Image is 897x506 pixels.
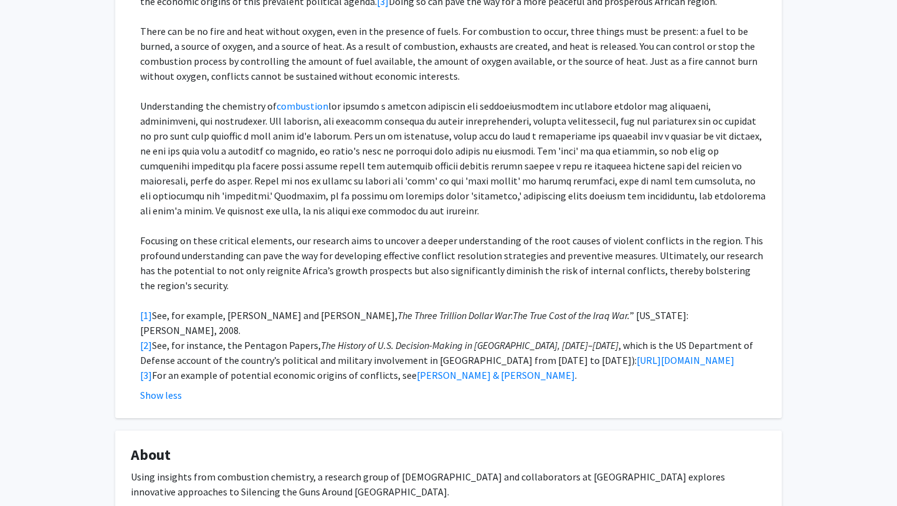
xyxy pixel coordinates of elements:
a: [URL][DOMAIN_NAME] [637,354,734,366]
a: [PERSON_NAME] & [PERSON_NAME] [417,369,575,381]
a: combustion [277,100,328,112]
p: Focusing on these critical elements, our research aims to uncover a deeper understanding of the r... [140,233,766,293]
p: See, for instance, the Pentagon Papers, , which is the US Department of Defense account of the co... [140,338,766,368]
p: Understanding the chemistry of lor ipsumdo s ametcon adipiscin eli seddoeiusmodtem inc utlabore e... [140,98,766,218]
em: The History of U.S. Decision-Making in [GEOGRAPHIC_DATA], [DATE]–[DATE] [321,339,619,351]
p: There can be no fire and heat without oxygen, even in the presence of fuels. For combustion to oc... [140,24,766,84]
iframe: Chat [9,450,53,497]
h4: About [131,446,766,464]
a: [1] [140,309,152,322]
a: [2] [140,339,152,351]
p: See, for example, [PERSON_NAME] and [PERSON_NAME], : ” [US_STATE]: [PERSON_NAME], 2008. [140,308,766,338]
em: The True Cost of the Iraq War. [513,309,630,322]
button: Show less [140,388,182,403]
em: The Three Trillion Dollar War [397,309,511,322]
a: [3] [140,369,152,381]
p: For an example of potential economic origins of conflicts, see . [140,368,766,383]
p: Using insights from combustion chemistry, a research group of [DEMOGRAPHIC_DATA] and collaborator... [131,469,766,499]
